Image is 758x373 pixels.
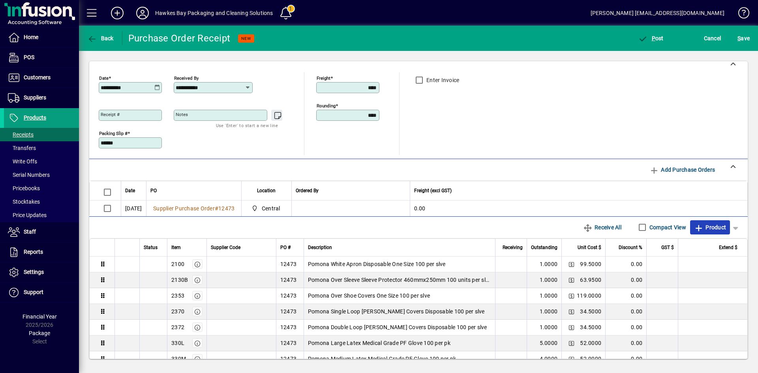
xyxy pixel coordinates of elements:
td: 4.0000 [527,351,561,367]
span: Stocktakes [8,199,40,205]
span: Supplier Code [211,243,240,252]
a: Home [4,28,79,47]
mat-label: Freight [317,75,330,81]
button: Change Price Levels [566,322,577,333]
span: Reports [24,249,43,255]
span: ost [638,35,664,41]
mat-label: Receipt # [101,112,120,117]
td: Pomona Over Shoe Covers One Size 100 per slve [304,288,495,304]
div: 2370 [171,307,184,315]
td: 1.0000 [527,304,561,320]
span: POS [24,54,34,60]
button: Add Purchase Orders [646,163,718,177]
a: Pricebooks [4,182,79,195]
a: Suppliers [4,88,79,108]
td: 0.00 [605,351,646,367]
span: Write Offs [8,158,37,165]
span: Central [262,204,280,212]
span: GST $ [661,243,674,252]
span: Staff [24,229,36,235]
span: Supplier Purchase Order [153,205,215,212]
td: 12473 [276,272,304,288]
div: 330L [171,339,184,347]
button: Change Price Levels [566,353,577,364]
div: [PERSON_NAME] [EMAIL_ADDRESS][DOMAIN_NAME] [591,7,724,19]
span: P [652,35,655,41]
a: Receipts [4,128,79,141]
button: Add [105,6,130,20]
span: Freight (excl GST) [414,186,452,195]
span: # [215,205,218,212]
div: 2353 [171,292,184,300]
div: 2130B [171,276,188,284]
span: Description [308,243,332,252]
div: PO [150,186,237,195]
app-page-header-button: Back [79,31,122,45]
td: 12473 [276,351,304,367]
td: 0.00 [605,257,646,272]
span: Discount % [619,243,642,252]
a: Customers [4,68,79,88]
button: Change Price Levels [566,274,577,285]
span: PO [150,186,157,195]
td: Pomona White Apron Disposable One Size 100 per slve [304,257,495,272]
span: 34.5000 [580,323,601,331]
td: 12473 [276,288,304,304]
button: Change Price Levels [566,337,577,349]
button: Profile [130,6,155,20]
span: Products [24,114,46,121]
span: Settings [24,269,44,275]
a: Support [4,283,79,302]
td: 0.00 [605,288,646,304]
span: 63.9500 [580,276,601,284]
span: Item [171,243,181,252]
a: POS [4,48,79,67]
mat-label: Notes [176,112,188,117]
a: Price Updates [4,208,79,222]
button: Post [636,31,666,45]
button: Receive All [580,220,625,234]
span: ave [737,32,750,45]
td: 0.00 [605,336,646,351]
button: Change Price Levels [566,290,577,301]
td: Pomona Over Sleeve Sleeve Protector 460mmx250mm 100 units per slve [304,272,495,288]
span: Receive All [583,221,621,234]
span: Outstanding [531,243,557,252]
mat-label: Packing Slip # [99,130,128,136]
span: Receipts [8,131,34,138]
span: Cancel [704,32,721,45]
span: 34.5000 [580,307,601,315]
button: Save [735,31,752,45]
span: Pricebooks [8,185,40,191]
label: Compact View [648,223,686,231]
a: Settings [4,262,79,282]
mat-label: Received by [174,75,199,81]
a: Reports [4,242,79,262]
span: Price Updates [8,212,47,218]
span: Location [257,186,276,195]
span: Package [29,330,50,336]
span: Transfers [8,145,36,151]
td: 0.00 [410,201,748,216]
button: Back [85,31,116,45]
span: PO # [280,243,291,252]
a: Stocktakes [4,195,79,208]
td: 12473 [276,320,304,336]
a: Transfers [4,141,79,155]
td: 0.00 [605,320,646,336]
td: Pomona Single Loop [PERSON_NAME] Covers Disposable 100 per slve [304,304,495,320]
span: 12473 [218,205,235,212]
span: 52.0000 [580,355,601,363]
td: 12473 [276,257,304,272]
button: Change Price Levels [566,306,577,317]
div: Purchase Order Receipt [128,32,231,45]
div: 330M [171,355,186,363]
span: Status [144,243,158,252]
span: 52.0000 [580,339,601,347]
span: Home [24,34,38,40]
button: Cancel [702,31,723,45]
span: Support [24,289,43,295]
td: 0.00 [605,304,646,320]
a: Write Offs [4,155,79,168]
span: 99.5000 [580,260,601,268]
